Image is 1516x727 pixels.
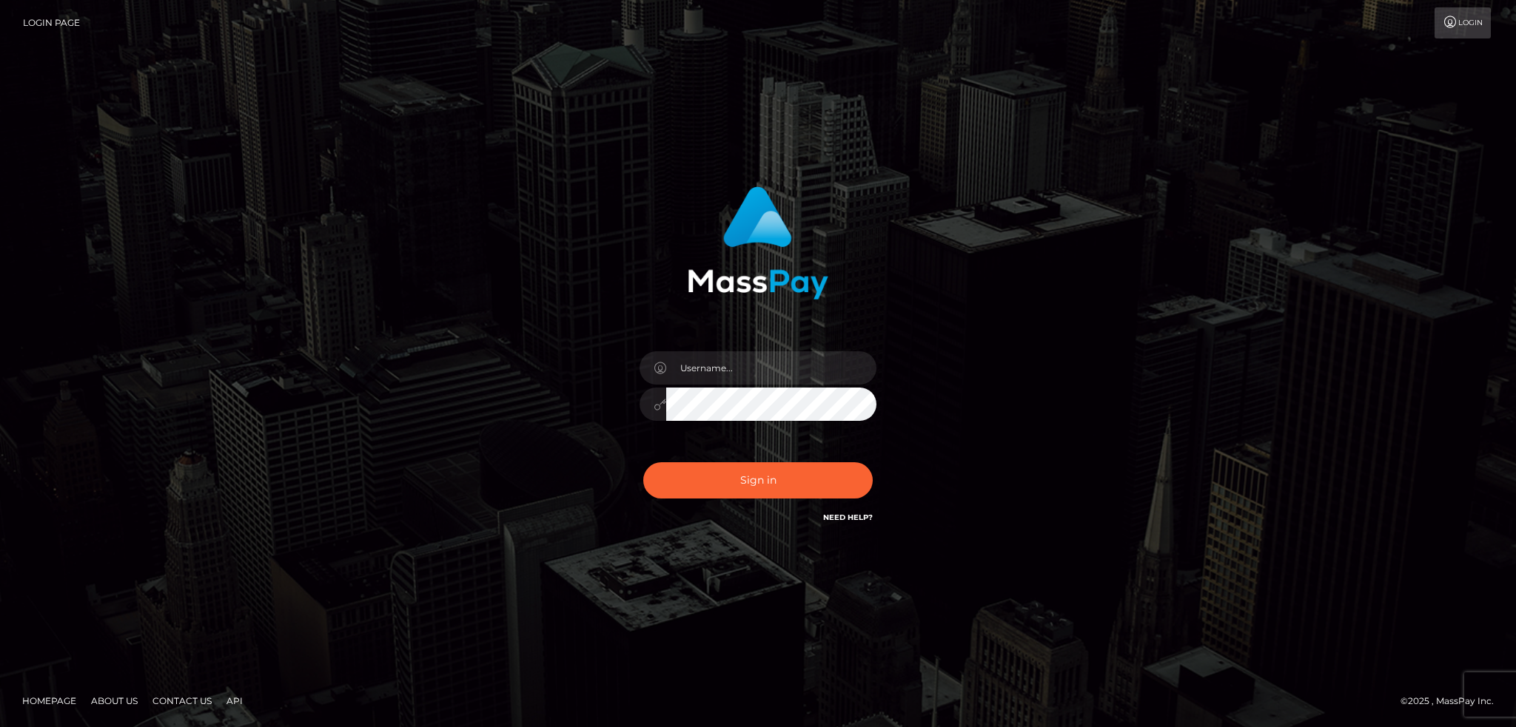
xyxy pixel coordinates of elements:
a: Homepage [16,689,82,712]
a: Login [1435,7,1491,38]
a: Contact Us [147,689,218,712]
a: Need Help? [823,513,873,522]
a: About Us [85,689,144,712]
input: Username... [666,351,876,385]
div: © 2025 , MassPay Inc. [1401,693,1505,709]
img: MassPay Login [688,186,828,300]
a: API [221,689,249,712]
button: Sign in [643,462,873,498]
a: Login Page [23,7,80,38]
